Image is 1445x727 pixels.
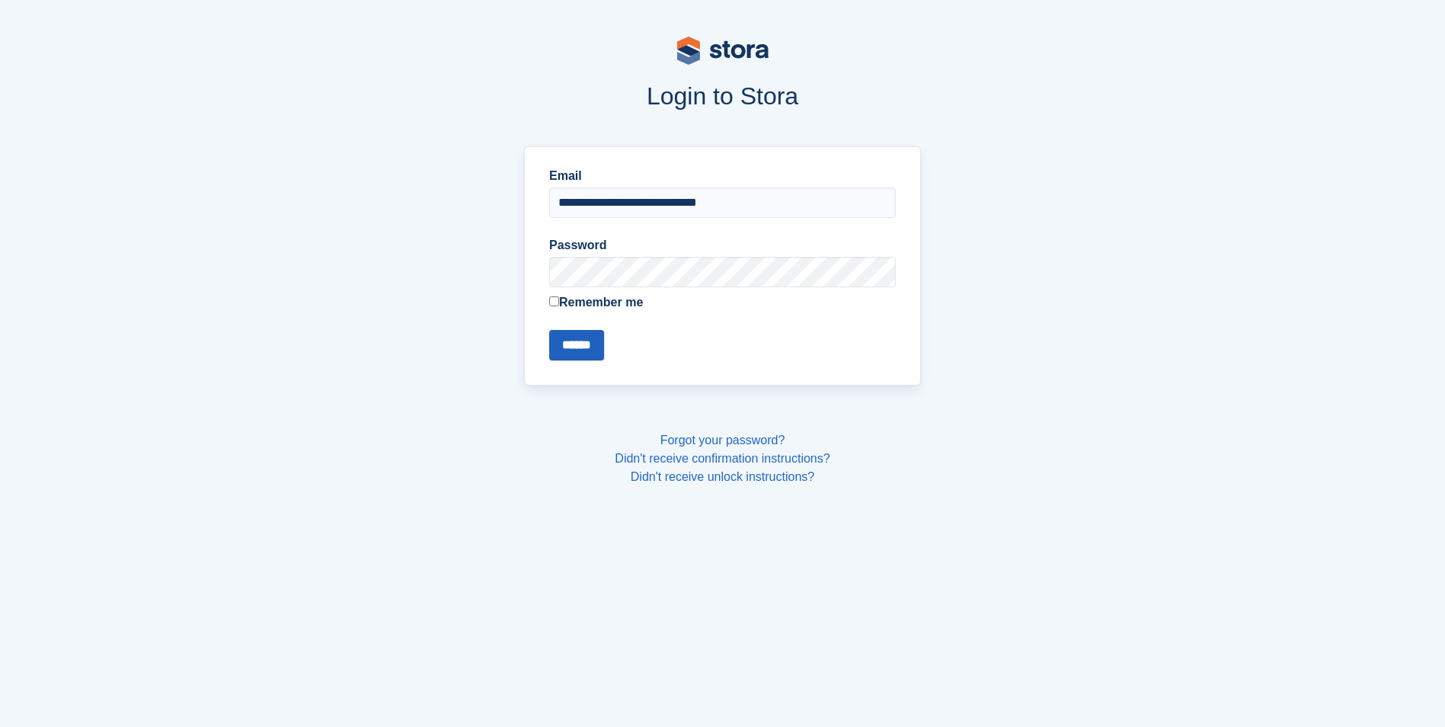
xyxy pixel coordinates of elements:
a: Forgot your password? [660,434,785,447]
img: stora-logo-53a41332b3708ae10de48c4981b4e9114cc0af31d8433b30ea865607fb682f29.svg [677,37,769,65]
h1: Login to Stora [234,82,1212,110]
a: Didn't receive unlock instructions? [631,470,814,483]
input: Remember me [549,296,559,306]
label: Email [549,167,896,185]
label: Password [549,236,896,255]
a: Didn't receive confirmation instructions? [615,452,830,465]
label: Remember me [549,293,896,312]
